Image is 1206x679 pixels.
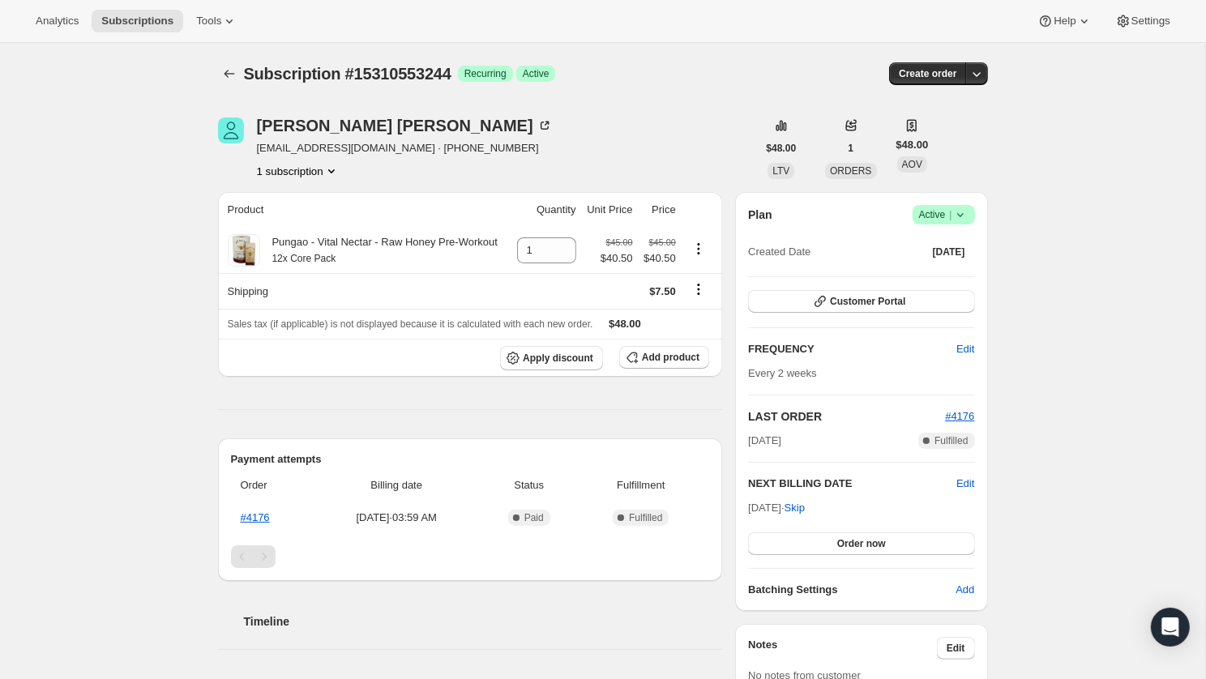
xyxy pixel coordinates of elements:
span: Fulfilled [629,511,662,524]
div: Open Intercom Messenger [1151,608,1190,647]
button: [DATE] [923,241,975,263]
button: Edit [937,637,975,660]
th: Quantity [510,192,580,228]
th: Product [218,192,511,228]
div: Pungao - Vital Nectar - Raw Honey Pre-Workout [260,234,498,267]
button: Help [1028,10,1101,32]
span: Billing date [317,477,476,493]
span: Fulfillment [582,477,699,493]
span: $40.50 [601,250,633,267]
h3: Notes [748,637,937,660]
a: #4176 [241,511,270,523]
button: Analytics [26,10,88,32]
span: [DATE] [933,246,965,258]
th: Order [231,468,313,503]
span: Add [956,582,974,598]
nav: Pagination [231,545,710,568]
button: 1 [839,137,864,160]
span: Fulfilled [934,434,968,447]
span: Active [523,67,550,80]
th: Shipping [218,273,511,309]
span: [DATE] · [748,502,805,514]
h2: NEXT BILLING DATE [748,476,956,492]
button: Skip [775,495,815,521]
button: Subscriptions [218,62,241,85]
span: $7.50 [649,285,676,297]
span: Customer Portal [830,295,905,308]
div: [PERSON_NAME] [PERSON_NAME] [257,117,553,134]
span: Subscription #15310553244 [244,65,451,83]
span: Tools [196,15,221,28]
span: AOV [902,159,922,170]
span: Status [485,477,572,493]
span: Skip [785,500,805,516]
h2: FREQUENCY [748,341,956,357]
span: $40.50 [643,250,676,267]
span: Paid [524,511,544,524]
span: Sales tax (if applicable) is not displayed because it is calculated with each new order. [228,318,593,330]
h2: Payment attempts [231,451,710,468]
button: Tools [186,10,247,32]
button: Subscriptions [92,10,183,32]
span: Subscriptions [101,15,173,28]
span: Every 2 weeks [748,367,817,379]
span: Created Date [748,244,810,260]
span: Edit [947,642,965,655]
th: Unit Price [581,192,638,228]
img: product img [228,234,260,267]
a: #4176 [945,410,974,422]
span: Edit [956,341,974,357]
span: $48.00 [896,137,929,153]
span: | [949,208,952,221]
button: Add [946,577,984,603]
span: Analytics [36,15,79,28]
th: Price [638,192,681,228]
span: Active [919,207,969,223]
button: Create order [889,62,966,85]
button: Product actions [257,163,340,179]
span: LTV [772,165,789,177]
h6: Batching Settings [748,582,956,598]
button: Apply discount [500,346,603,370]
button: Edit [947,336,984,362]
span: $48.00 [767,142,797,155]
small: 12x Core Pack [272,253,336,264]
span: Apply discount [523,352,593,365]
button: Shipping actions [686,280,712,298]
button: Order now [748,532,974,555]
button: Customer Portal [748,290,974,313]
span: Add product [642,351,699,364]
span: Order now [837,537,886,550]
button: Edit [956,476,974,492]
span: Miguel Garcia [218,117,244,143]
span: Create order [899,67,956,80]
small: $45.00 [606,237,633,247]
button: Settings [1105,10,1180,32]
h2: Plan [748,207,772,223]
h2: LAST ORDER [748,408,945,425]
button: Product actions [686,240,712,258]
span: Help [1054,15,1076,28]
h2: Timeline [244,613,723,630]
span: 1 [849,142,854,155]
span: $48.00 [609,318,641,330]
small: $45.00 [649,237,676,247]
span: [DATE] [748,433,781,449]
button: $48.00 [757,137,806,160]
span: Recurring [464,67,507,80]
span: Settings [1131,15,1170,28]
button: #4176 [945,408,974,425]
span: [DATE] · 03:59 AM [317,510,476,526]
span: [EMAIL_ADDRESS][DOMAIN_NAME] · [PHONE_NUMBER] [257,140,553,156]
button: Add product [619,346,709,369]
span: ORDERS [830,165,871,177]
